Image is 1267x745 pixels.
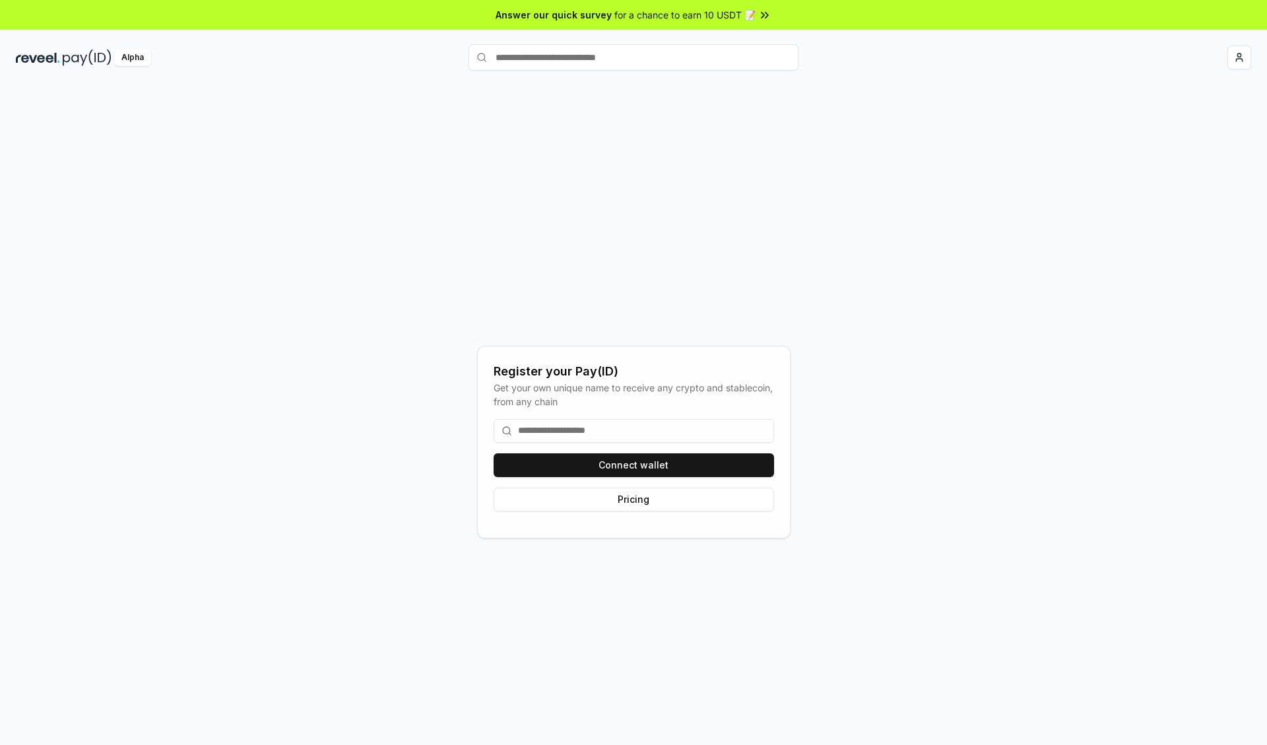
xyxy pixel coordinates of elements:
span: Answer our quick survey [496,8,612,22]
span: for a chance to earn 10 USDT 📝 [614,8,756,22]
div: Get your own unique name to receive any crypto and stablecoin, from any chain [494,381,774,408]
div: Alpha [114,49,151,66]
button: Connect wallet [494,453,774,477]
img: reveel_dark [16,49,60,66]
img: pay_id [63,49,112,66]
div: Register your Pay(ID) [494,362,774,381]
button: Pricing [494,488,774,511]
